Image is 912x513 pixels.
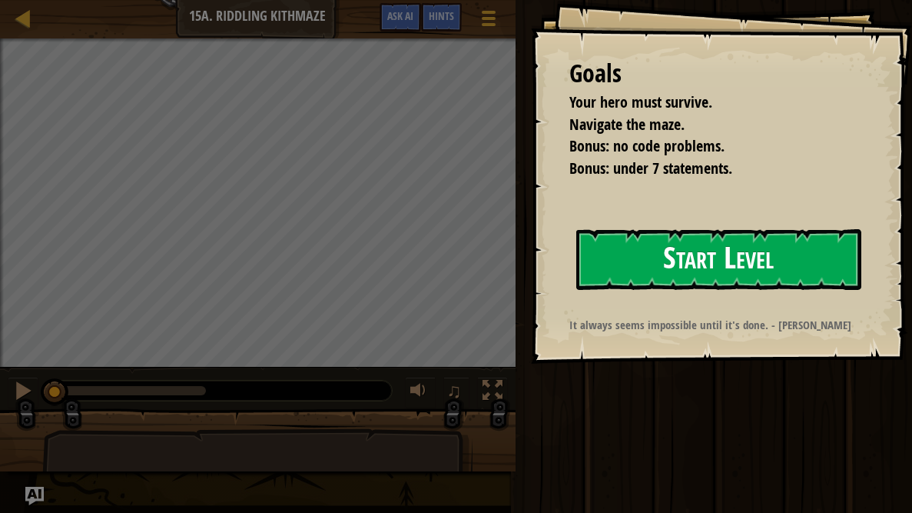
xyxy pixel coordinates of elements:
[569,56,858,92] div: Goals
[569,135,725,156] span: Bonus: no code problems.
[550,135,854,158] li: Bonus: no code problems.
[446,379,462,402] span: ♫
[569,114,685,135] span: Navigate the maze.
[405,377,436,408] button: Adjust volume
[380,3,421,32] button: Ask AI
[550,158,854,180] li: Bonus: under 7 statements.
[550,114,854,136] li: Navigate the maze.
[443,377,469,408] button: ♫
[8,377,38,408] button: Ctrl + P: Pause
[576,229,861,290] button: Start Level
[477,377,508,408] button: Toggle fullscreen
[569,92,712,112] span: Your hero must survive.
[550,92,854,114] li: Your hero must survive.
[429,8,454,23] span: Hints
[387,8,413,23] span: Ask AI
[469,3,508,39] button: Show game menu
[25,487,44,505] button: Ask AI
[569,158,732,178] span: Bonus: under 7 statements.
[569,317,851,333] strong: It always seems impossible until it's done. - [PERSON_NAME]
